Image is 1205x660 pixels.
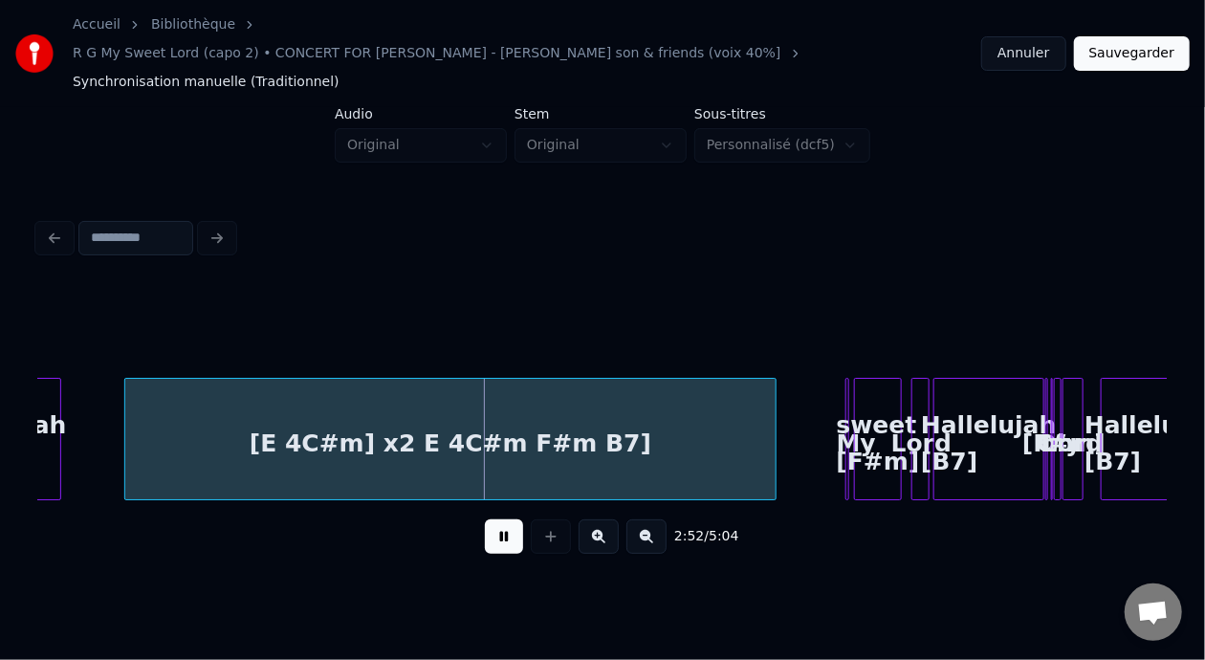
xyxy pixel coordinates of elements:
[335,107,507,121] label: Audio
[674,527,704,546] span: 2:52
[73,15,981,92] nav: breadcrumb
[515,107,687,121] label: Stem
[73,15,120,34] a: Accueil
[709,527,738,546] span: 5:04
[73,73,340,92] span: Synchronisation manuelle (Traditionnel)
[674,527,720,546] div: /
[151,15,235,34] a: Bibliothèque
[15,34,54,73] img: youka
[981,36,1065,71] button: Annuler
[694,107,870,121] label: Sous-titres
[73,44,781,63] a: R G My Sweet Lord (capo 2) • CONCERT FOR [PERSON_NAME] - [PERSON_NAME] son & friends (voix 40%]
[1074,36,1190,71] button: Sauvegarder
[1125,583,1182,641] div: Ouvrir le chat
